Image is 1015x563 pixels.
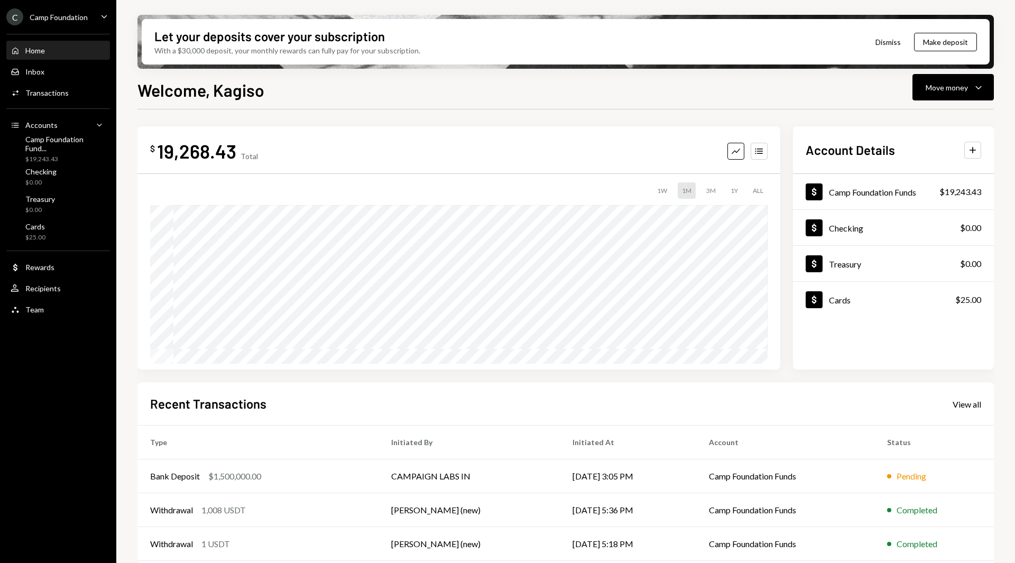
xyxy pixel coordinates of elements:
a: Recipients [6,279,110,298]
a: Treasury$0.00 [6,191,110,217]
div: Camp Foundation Funds [829,187,916,197]
td: [DATE] 5:18 PM [560,527,696,561]
td: [PERSON_NAME] (new) [379,493,560,527]
td: CAMPAIGN LABS IN [379,459,560,493]
a: Treasury$0.00 [793,246,994,281]
div: With a $30,000 deposit, your monthly rewards can fully pay for your subscription. [154,45,420,56]
a: Team [6,300,110,319]
td: Camp Foundation Funds [696,527,874,561]
a: Checking$0.00 [793,210,994,245]
div: $0.00 [25,178,57,187]
div: View all [953,399,981,410]
div: Camp Foundation Fund... [25,135,106,153]
div: ALL [749,182,768,199]
th: Status [874,426,994,459]
th: Initiated At [560,426,696,459]
div: Cards [25,222,45,231]
div: Treasury [25,195,55,204]
div: Camp Foundation [30,13,88,22]
th: Initiated By [379,426,560,459]
div: 1Y [726,182,742,199]
th: Account [696,426,874,459]
div: $19,243.43 [939,186,981,198]
a: Home [6,41,110,60]
a: Cards$25.00 [6,219,110,244]
div: Withdrawal [150,504,193,516]
div: Transactions [25,88,69,97]
div: Total [241,152,258,161]
div: 3M [702,182,720,199]
th: Type [137,426,379,459]
button: Move money [912,74,994,100]
div: Inbox [25,67,44,76]
a: View all [953,398,981,410]
h1: Welcome, Kagiso [137,79,264,100]
td: [DATE] 3:05 PM [560,459,696,493]
div: $0.00 [960,257,981,270]
td: Camp Foundation Funds [696,493,874,527]
div: Bank Deposit [150,470,200,483]
div: 1M [678,182,696,199]
div: Completed [897,538,937,550]
div: Completed [897,504,937,516]
button: Make deposit [914,33,977,51]
div: $ [150,143,155,154]
div: Checking [829,223,863,233]
div: Cards [829,295,851,305]
div: Move money [926,82,968,93]
a: Camp Foundation Funds$19,243.43 [793,174,994,209]
div: Treasury [829,259,861,269]
a: Rewards [6,257,110,276]
div: Pending [897,470,926,483]
a: Checking$0.00 [6,164,110,189]
div: $0.00 [960,221,981,234]
div: C [6,8,23,25]
div: 1W [653,182,671,199]
h2: Account Details [806,141,895,159]
h2: Recent Transactions [150,395,266,412]
div: Withdrawal [150,538,193,550]
a: Cards$25.00 [793,282,994,317]
div: 1,008 USDT [201,504,246,516]
div: $25.00 [25,233,45,242]
div: Accounts [25,121,58,130]
div: $25.00 [955,293,981,306]
div: 19,268.43 [157,139,236,163]
td: Camp Foundation Funds [696,459,874,493]
div: Let your deposits cover your subscription [154,27,385,45]
a: Inbox [6,62,110,81]
div: Recipients [25,284,61,293]
div: Rewards [25,263,54,272]
td: [PERSON_NAME] (new) [379,527,560,561]
a: Transactions [6,83,110,102]
div: $1,500,000.00 [208,470,261,483]
a: Camp Foundation Fund...$19,243.43 [6,136,110,162]
div: Checking [25,167,57,176]
div: $19,243.43 [25,155,106,164]
div: 1 USDT [201,538,230,550]
a: Accounts [6,115,110,134]
td: [DATE] 5:36 PM [560,493,696,527]
div: $0.00 [25,206,55,215]
button: Dismiss [862,30,914,54]
div: Home [25,46,45,55]
div: Team [25,305,44,314]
